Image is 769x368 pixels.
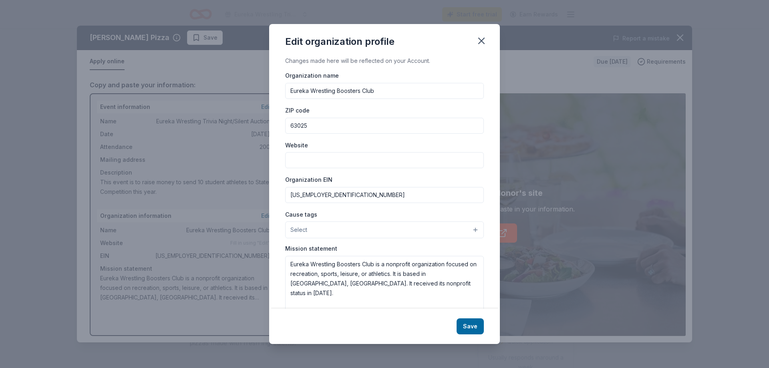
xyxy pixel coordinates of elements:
[285,107,310,115] label: ZIP code
[285,221,484,238] button: Select
[290,225,307,235] span: Select
[285,211,317,219] label: Cause tags
[285,245,337,253] label: Mission statement
[285,56,484,66] div: Changes made here will be reflected on your Account.
[285,256,484,311] textarea: Eureka Wrestling Boosters Club is a nonprofit organization focused on recreation, sports, leisure...
[285,176,332,184] label: Organization EIN
[457,318,484,334] button: Save
[285,72,339,80] label: Organization name
[285,35,395,48] div: Edit organization profile
[285,187,484,203] input: 12-3456789
[285,141,308,149] label: Website
[285,118,484,134] input: 12345 (U.S. only)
